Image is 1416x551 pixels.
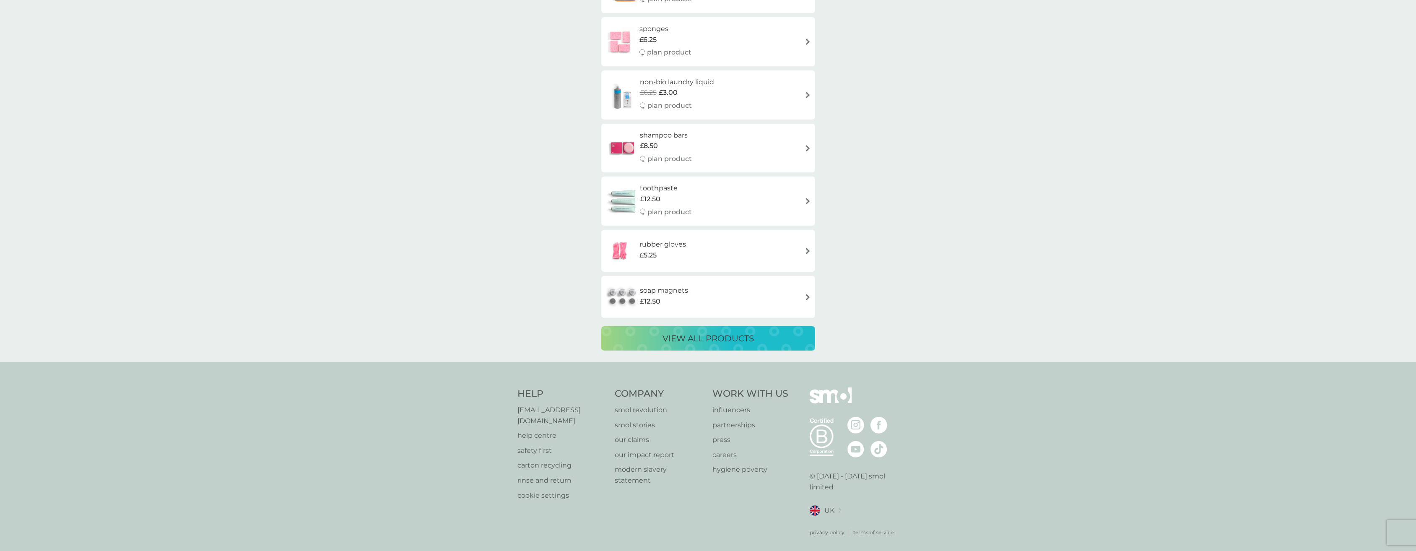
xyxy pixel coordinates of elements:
p: © [DATE] - [DATE] smol limited [810,471,899,492]
img: arrow right [805,92,811,98]
span: £12.50 [640,194,660,205]
h4: Help [517,387,607,400]
span: £8.50 [640,140,658,151]
p: plan product [647,207,692,218]
h6: toothpaste [640,183,692,194]
h6: sponges [639,23,691,34]
img: arrow right [805,294,811,300]
h4: Company [615,387,704,400]
p: plan product [647,100,692,111]
a: smol revolution [615,405,704,416]
img: toothpaste [605,187,640,216]
img: sponges [605,27,635,56]
h4: Work With Us [712,387,788,400]
h6: shampoo bars [640,130,692,141]
img: visit the smol Tiktok page [870,441,887,457]
a: help centre [517,430,607,441]
p: view all products [663,332,754,345]
a: careers [712,450,788,460]
a: smol stories [615,420,704,431]
img: rubber gloves [605,236,635,265]
button: view all products [601,326,815,351]
span: £3.00 [659,87,678,98]
img: visit the smol Instagram page [847,417,864,434]
span: UK [824,505,834,516]
h6: non-bio laundry liquid [640,77,714,88]
img: smol [810,387,852,416]
img: arrow right [805,39,811,45]
a: hygiene poverty [712,464,788,475]
p: plan product [647,153,692,164]
span: £6.25 [639,34,657,45]
a: terms of service [853,528,894,536]
a: [EMAIL_ADDRESS][DOMAIN_NAME] [517,405,607,426]
img: non-bio laundry liquid [605,80,640,109]
p: plan product [647,47,691,58]
a: our claims [615,434,704,445]
span: £5.25 [639,250,657,261]
img: arrow right [805,145,811,151]
img: arrow right [805,198,811,204]
span: £12.50 [640,296,660,307]
img: soap magnets [605,282,640,312]
a: press [712,434,788,445]
a: partnerships [712,420,788,431]
a: privacy policy [810,528,844,536]
h6: soap magnets [640,285,688,296]
img: UK flag [810,505,820,516]
img: select a new location [839,508,841,513]
h6: rubber gloves [639,239,686,250]
a: our impact report [615,450,704,460]
a: modern slavery statement [615,464,704,486]
img: visit the smol Facebook page [870,417,887,434]
a: rinse and return [517,475,607,486]
img: arrow right [805,248,811,254]
img: visit the smol Youtube page [847,441,864,457]
a: influencers [712,405,788,416]
span: £6.25 [640,87,657,98]
a: carton recycling [517,460,607,471]
a: cookie settings [517,490,607,501]
a: safety first [517,445,607,456]
img: shampoo bars [605,133,640,163]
